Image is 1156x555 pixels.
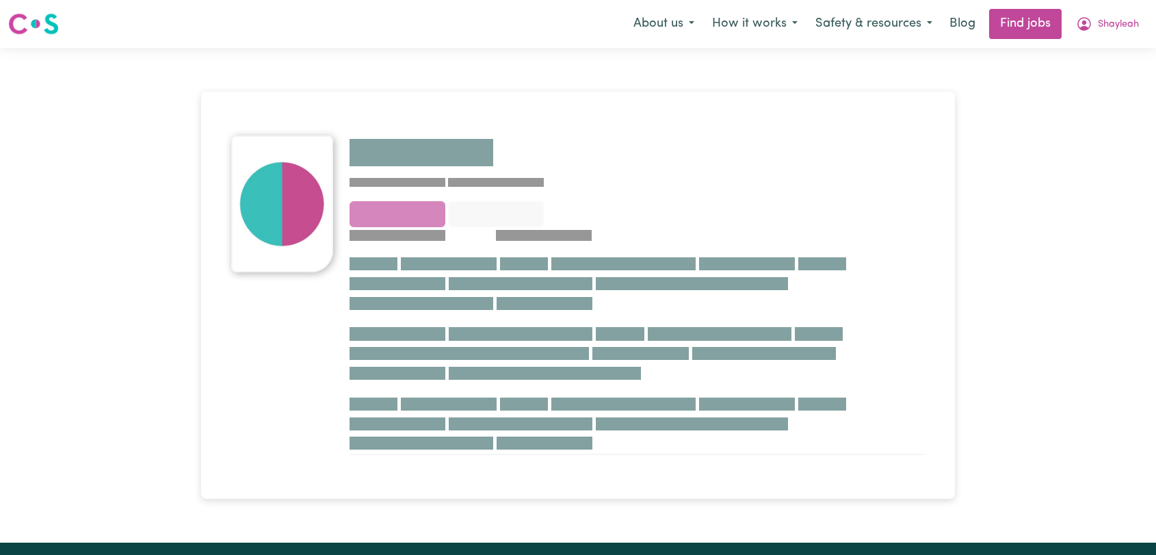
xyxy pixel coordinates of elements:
span: Shayleah [1098,17,1139,32]
button: Safety & resources [806,10,941,38]
button: My Account [1067,10,1148,38]
button: How it works [703,10,806,38]
a: Find jobs [989,9,1062,39]
a: Blog [941,9,984,39]
button: About us [625,10,703,38]
img: Careseekers logo [8,12,59,36]
a: Careseekers logo [8,8,59,40]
